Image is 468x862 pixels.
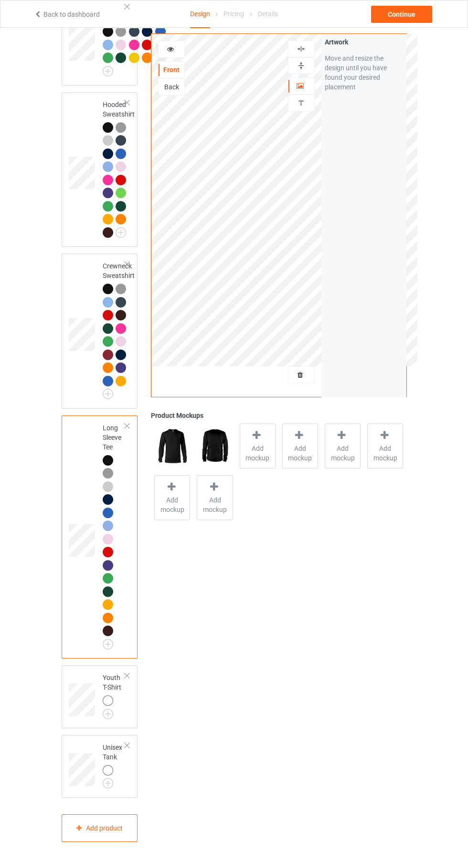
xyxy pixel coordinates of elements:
[155,495,190,514] span: Add mockup
[258,0,278,27] div: Details
[103,66,113,76] img: svg+xml;base64,PD94bWwgdmVyc2lvbj0iMS4wIiBlbmNvZGluZz0iVVRGLTgiPz4KPHN2ZyB3aWR0aD0iMjJweCIgaGVpZ2...
[283,444,318,463] span: Add mockup
[282,424,318,468] div: Add mockup
[103,778,113,788] img: svg+xml;base64,PD94bWwgdmVyc2lvbj0iMS4wIiBlbmNvZGluZz0iVVRGLTgiPz4KPHN2ZyB3aWR0aD0iMjJweCIgaGVpZ2...
[103,673,126,716] div: Youth T-Shirt
[62,92,138,247] div: Hooded Sweatshirt
[240,424,276,468] div: Add mockup
[190,0,210,28] div: Design
[367,424,403,468] div: Add mockup
[103,100,135,237] div: Hooded Sweatshirt
[297,61,306,70] img: svg%3E%0A
[325,53,403,92] div: Move and resize the design until you have found your desired placement
[103,261,135,396] div: Crewneck Sweatshirt
[154,475,190,520] div: Add mockup
[297,98,306,107] img: svg%3E%0A
[197,495,232,514] span: Add mockup
[103,743,126,786] div: Unisex Tank
[368,444,403,463] span: Add mockup
[62,814,138,842] div: Add product
[62,415,138,659] div: Long Sleeve Tee
[103,389,113,399] img: svg+xml;base64,PD94bWwgdmVyc2lvbj0iMS4wIiBlbmNvZGluZz0iVVRGLTgiPz4KPHN2ZyB3aWR0aD0iMjJweCIgaGVpZ2...
[154,424,190,468] img: regular.jpg
[325,424,361,468] div: Add mockup
[62,665,138,728] div: Youth T-Shirt
[297,44,306,53] img: svg%3E%0A
[197,475,233,520] div: Add mockup
[159,82,184,92] div: Back
[325,444,360,463] span: Add mockup
[62,735,138,798] div: Unisex Tank
[103,4,172,73] div: [DEMOGRAPHIC_DATA] T-Shirt
[103,709,113,719] img: svg+xml;base64,PD94bWwgdmVyc2lvbj0iMS4wIiBlbmNvZGluZz0iVVRGLTgiPz4KPHN2ZyB3aWR0aD0iMjJweCIgaGVpZ2...
[151,411,406,420] div: Product Mockups
[34,11,100,18] a: Back to dashboard
[103,423,126,646] div: Long Sleeve Tee
[159,65,184,74] div: Front
[197,424,233,468] img: regular.jpg
[62,254,138,408] div: Crewneck Sweatshirt
[116,227,126,238] img: svg+xml;base64,PD94bWwgdmVyc2lvbj0iMS4wIiBlbmNvZGluZz0iVVRGLTgiPz4KPHN2ZyB3aWR0aD0iMjJweCIgaGVpZ2...
[103,639,113,649] img: svg+xml;base64,PD94bWwgdmVyc2lvbj0iMS4wIiBlbmNvZGluZz0iVVRGLTgiPz4KPHN2ZyB3aWR0aD0iMjJweCIgaGVpZ2...
[223,0,244,27] div: Pricing
[371,6,432,23] div: Continue
[240,444,275,463] span: Add mockup
[325,37,403,47] div: Artwork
